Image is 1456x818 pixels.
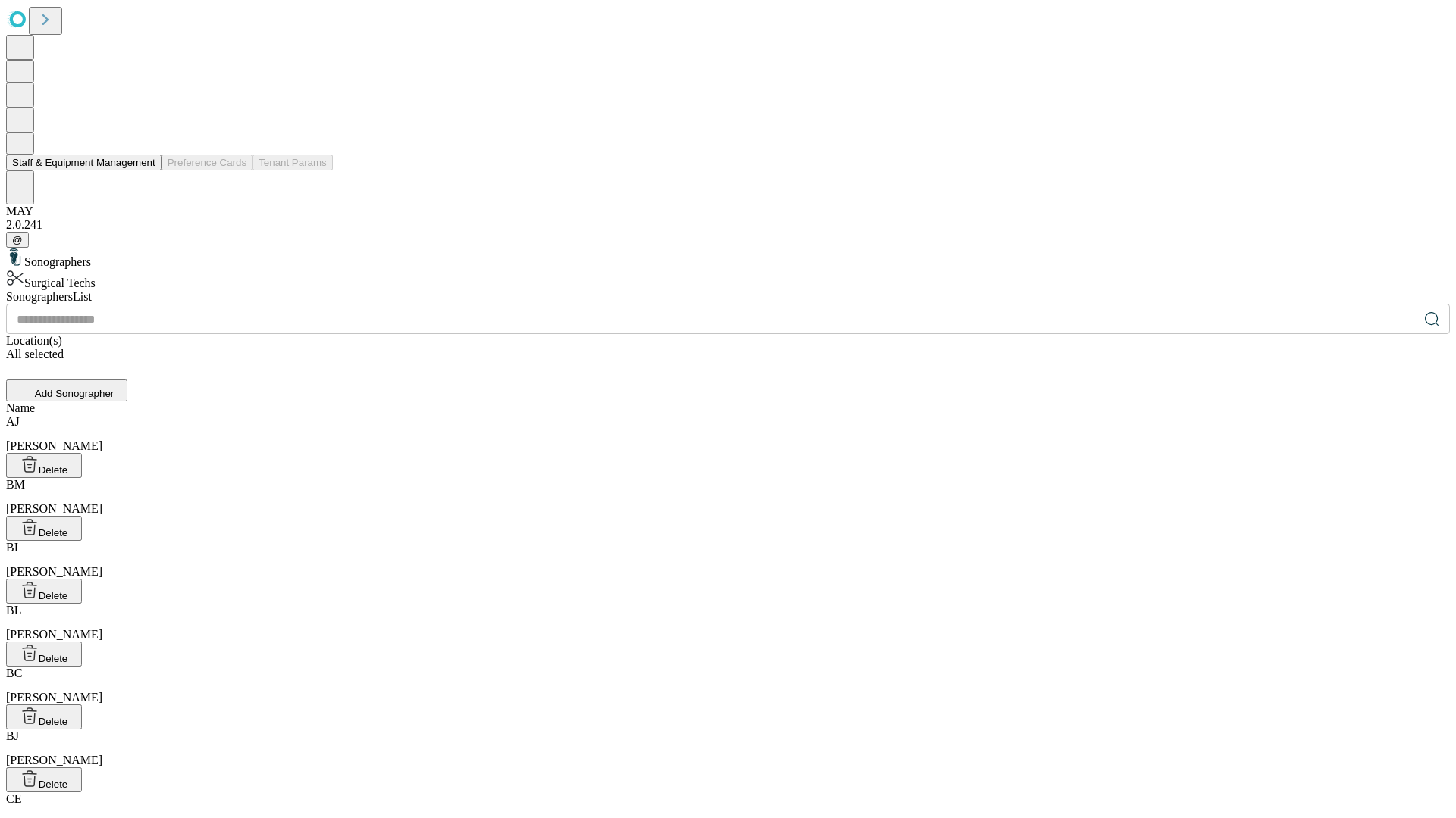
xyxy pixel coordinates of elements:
[6,604,21,617] span: BL
[39,653,68,664] span: Delete
[6,269,1450,290] div: Surgical Techs
[6,729,19,742] span: BJ
[6,729,1450,767] div: [PERSON_NAME]
[6,642,82,667] button: Delete
[6,290,1450,304] div: Sonographers List
[35,388,114,399] span: Add Sonographer
[6,379,127,401] button: Add Sonographer
[6,604,1450,642] div: [PERSON_NAME]
[162,155,253,170] button: Preference Cards
[6,334,62,347] span: Location(s)
[39,464,68,476] span: Delete
[253,155,333,170] button: Tenant Params
[12,234,23,245] span: @
[6,401,1450,415] div: Name
[39,779,68,790] span: Delete
[6,478,1450,516] div: [PERSON_NAME]
[39,716,68,727] span: Delete
[6,579,82,604] button: Delete
[6,415,20,428] span: AJ
[6,767,82,792] button: Delete
[6,478,25,491] span: BM
[6,541,1450,579] div: [PERSON_NAME]
[6,667,22,679] span: BC
[6,232,29,248] button: @
[6,348,1450,361] div: All selected
[6,204,1450,218] div: MAY
[6,218,1450,232] div: 2.0.241
[6,516,82,541] button: Delete
[6,155,162,170] button: Staff & Equipment Management
[6,453,82,478] button: Delete
[6,541,18,554] span: BI
[6,248,1450,269] div: Sonographers
[39,590,68,601] span: Delete
[6,704,82,729] button: Delete
[6,667,1450,704] div: [PERSON_NAME]
[6,792,21,805] span: CE
[39,527,68,539] span: Delete
[6,415,1450,453] div: [PERSON_NAME]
